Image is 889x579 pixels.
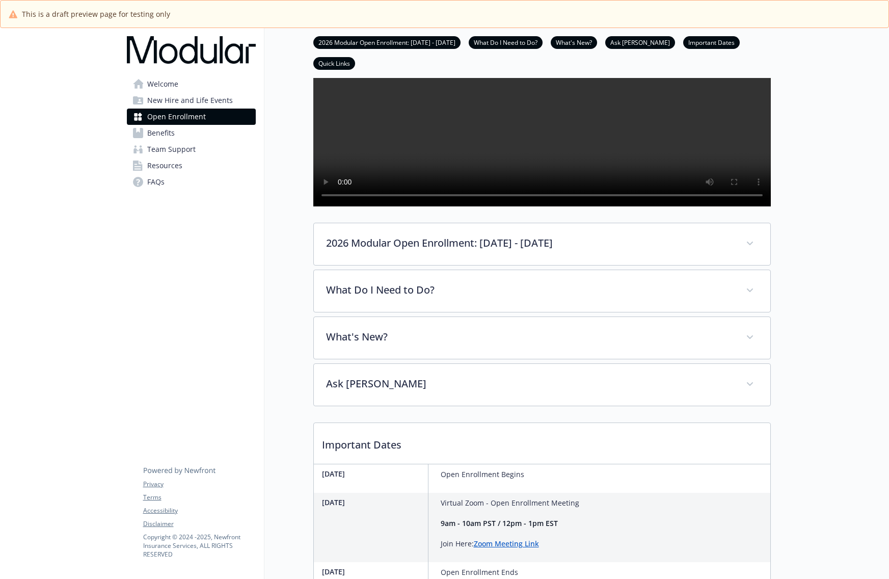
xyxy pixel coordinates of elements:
[127,76,256,92] a: Welcome
[143,493,255,502] a: Terms
[313,37,461,47] a: 2026 Modular Open Enrollment: [DATE] - [DATE]
[127,109,256,125] a: Open Enrollment
[441,538,579,550] p: Join Here:
[326,235,734,251] p: 2026 Modular Open Enrollment: [DATE] - [DATE]
[147,109,206,125] span: Open Enrollment
[127,157,256,174] a: Resources
[127,174,256,190] a: FAQs
[326,376,734,391] p: Ask [PERSON_NAME]
[314,223,770,265] div: 2026 Modular Open Enrollment: [DATE] - [DATE]
[605,37,675,47] a: Ask [PERSON_NAME]
[147,92,233,109] span: New Hire and Life Events
[314,423,770,461] p: Important Dates
[441,497,579,509] p: Virtual Zoom - Open Enrollment Meeting
[143,519,255,529] a: Disclaimer
[143,506,255,515] a: Accessibility
[469,37,543,47] a: What Do I Need to Do?
[313,58,355,68] a: Quick Links
[314,364,770,406] div: Ask [PERSON_NAME]
[474,539,539,548] a: Zoom Meeting Link
[322,566,424,577] p: [DATE]
[127,125,256,141] a: Benefits
[441,518,558,528] strong: 9am - 10am PST / 12pm - 1pm EST
[441,468,524,481] p: Open Enrollment Begins
[143,533,255,559] p: Copyright © 2024 - 2025 , Newfront Insurance Services, ALL RIGHTS RESERVED
[147,125,175,141] span: Benefits
[326,329,734,345] p: What's New?
[322,468,424,479] p: [DATE]
[147,141,196,157] span: Team Support
[322,497,424,508] p: [DATE]
[683,37,740,47] a: Important Dates
[127,141,256,157] a: Team Support
[551,37,597,47] a: What's New?
[441,566,518,578] p: Open Enrollment Ends
[147,157,182,174] span: Resources
[314,270,770,312] div: What Do I Need to Do?
[127,92,256,109] a: New Hire and Life Events
[147,76,178,92] span: Welcome
[147,174,165,190] span: FAQs
[326,282,734,298] p: What Do I Need to Do?
[143,480,255,489] a: Privacy
[22,9,170,19] span: This is a draft preview page for testing only
[314,317,770,359] div: What's New?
